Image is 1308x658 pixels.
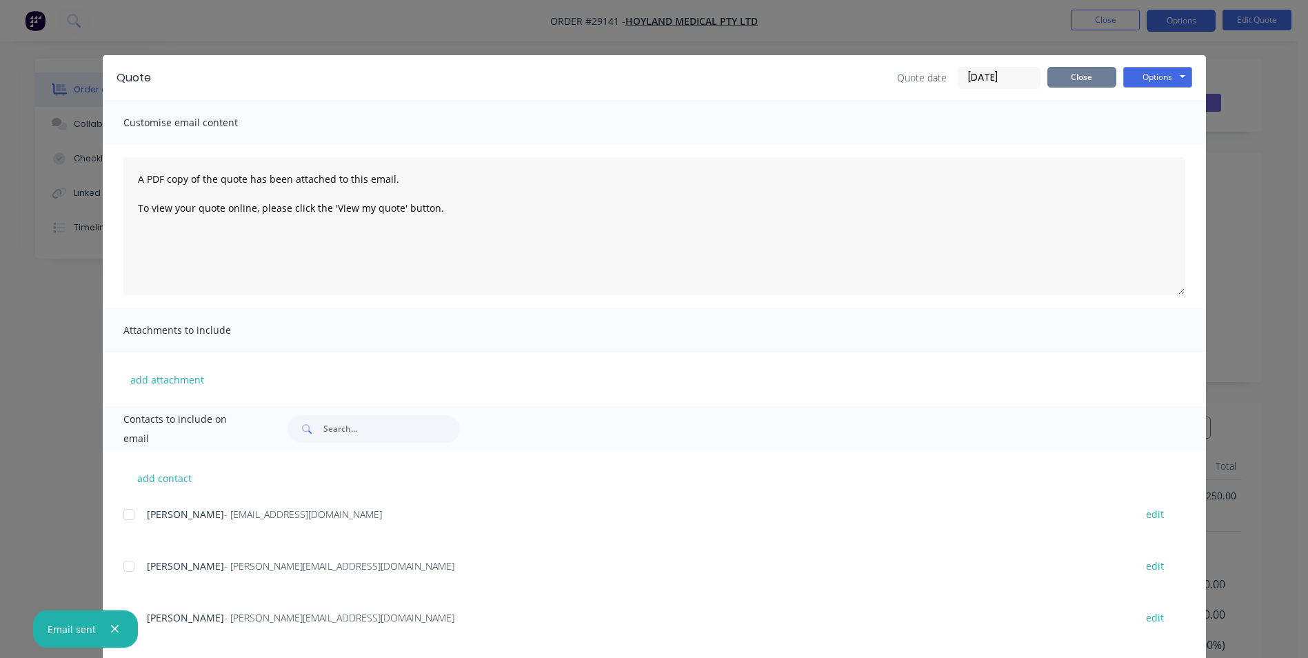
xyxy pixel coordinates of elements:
span: - [PERSON_NAME][EMAIL_ADDRESS][DOMAIN_NAME] [224,559,454,572]
div: Email sent [48,622,96,637]
button: add contact [123,468,206,488]
textarea: A PDF copy of the quote has been attached to this email. To view your quote online, please click ... [123,157,1185,295]
span: [PERSON_NAME] [147,508,224,521]
button: Close [1047,67,1116,88]
span: - [EMAIL_ADDRESS][DOMAIN_NAME] [224,508,382,521]
span: Quote date [897,70,947,85]
span: Attachments to include [123,321,275,340]
div: Quote [117,70,151,86]
button: add attachment [123,369,211,390]
button: edit [1138,557,1172,575]
span: [PERSON_NAME] [147,611,224,624]
button: edit [1138,608,1172,627]
span: [PERSON_NAME] [147,559,224,572]
span: Contacts to include on email [123,410,254,448]
input: Search... [323,415,460,443]
span: Customise email content [123,113,275,132]
span: - [PERSON_NAME][EMAIL_ADDRESS][DOMAIN_NAME] [224,611,454,624]
button: Options [1123,67,1192,88]
button: edit [1138,505,1172,524]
